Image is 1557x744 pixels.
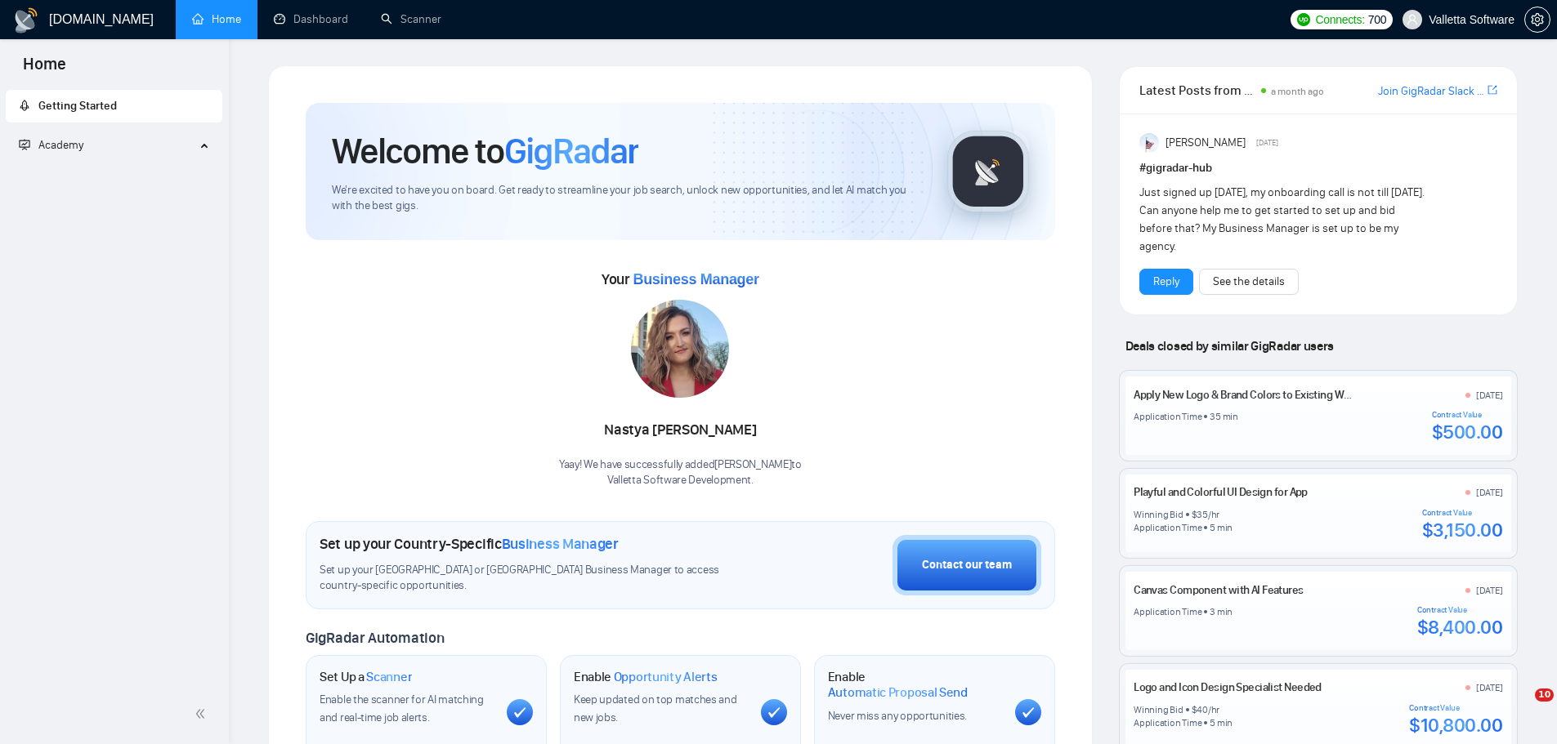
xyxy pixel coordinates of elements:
span: double-left [195,706,211,722]
span: [DATE] [1256,136,1278,150]
div: Contract Value [1409,703,1502,713]
span: Latest Posts from the GigRadar Community [1139,80,1256,100]
button: setting [1524,7,1550,33]
div: Yaay! We have successfully added [PERSON_NAME] to [559,457,802,488]
div: /hr [1208,508,1219,521]
a: Apply New Logo & Brand Colors to Existing Website (Interim Refresh for [DOMAIN_NAME]) [1134,388,1550,402]
p: Valletta Software Development . [559,473,802,488]
span: a month ago [1271,86,1324,97]
div: $8,400.00 [1417,615,1503,639]
div: $10,800.00 [1409,713,1502,737]
span: GigRadar Automation [306,629,444,647]
span: Home [10,52,79,87]
a: dashboardDashboard [274,12,348,26]
div: 35 [1197,508,1208,521]
div: Winning Bid [1134,703,1183,716]
button: See the details [1199,269,1299,295]
h1: # gigradar-hub [1139,159,1497,177]
div: [DATE] [1476,584,1503,597]
div: Application Time [1134,716,1201,729]
span: Academy [38,138,83,152]
a: Playful and Colorful UI Design for App [1134,485,1308,499]
div: 5 min [1210,521,1233,534]
div: Nastya [PERSON_NAME] [559,417,802,444]
div: Winning Bid [1134,508,1183,521]
span: Scanner [366,669,412,685]
img: upwork-logo.png [1297,13,1310,26]
div: 3 min [1210,605,1233,618]
div: 5 min [1210,716,1233,729]
span: Academy [19,138,83,152]
a: Join GigRadar Slack Community [1378,82,1484,100]
a: Canvas Component with AI Features [1134,583,1304,597]
div: [DATE] [1476,389,1503,402]
span: Automatic Proposal Send [828,684,968,701]
div: Contact our team [922,556,1012,574]
div: Application Time [1134,605,1201,618]
span: Set up your [GEOGRAPHIC_DATA] or [GEOGRAPHIC_DATA] Business Manager to access country-specific op... [320,563,753,594]
iframe: Intercom live chat [1501,688,1541,728]
div: Application Time [1134,521,1201,534]
span: Your [602,270,759,288]
img: gigradar-logo.png [947,131,1029,212]
div: $3,150.00 [1422,518,1503,542]
a: Logo and Icon Design Specialist Needed [1134,680,1322,694]
img: logo [13,7,39,33]
div: [DATE] [1476,681,1503,694]
div: [DATE] [1476,486,1503,499]
span: We're excited to have you on board. Get ready to streamline your job search, unlock new opportuni... [332,183,921,214]
span: user [1407,14,1418,25]
h1: Set Up a [320,669,412,685]
span: GigRadar [504,129,638,173]
h1: Enable [574,669,718,685]
span: Enable the scanner for AI matching and real-time job alerts. [320,693,484,724]
div: $ [1192,508,1197,521]
span: [PERSON_NAME] [1166,134,1246,152]
button: Contact our team [893,535,1041,595]
span: Connects: [1315,11,1364,29]
div: $500.00 [1432,420,1503,444]
a: searchScanner [381,12,441,26]
span: setting [1525,13,1550,26]
h1: Enable [828,669,1002,701]
div: 40 [1197,703,1208,716]
a: See the details [1213,273,1285,291]
div: Contract Value [1432,410,1503,420]
span: Business Manager [633,271,758,287]
h1: Set up your Country-Specific [320,535,619,553]
span: rocket [19,100,30,111]
a: Reply [1153,273,1179,291]
span: Deals closed by similar GigRadar users [1119,332,1340,360]
button: Reply [1139,269,1193,295]
div: Just signed up [DATE], my onboarding call is not till [DATE]. Can anyone help me to get started t... [1139,184,1426,256]
span: Keep updated on top matches and new jobs. [574,693,737,724]
a: setting [1524,13,1550,26]
img: 1686180585495-117.jpg [631,300,729,398]
div: Application Time [1134,410,1201,423]
h1: Welcome to [332,129,638,173]
div: 35 min [1210,410,1238,423]
div: Contract Value [1422,508,1503,518]
span: Getting Started [38,99,117,113]
div: /hr [1208,703,1219,716]
span: Never miss any opportunities. [828,709,967,723]
a: export [1488,82,1497,98]
span: Business Manager [502,535,619,553]
li: Getting Started [6,90,222,123]
span: Opportunity Alerts [614,669,718,685]
div: Contract Value [1417,605,1503,615]
div: $ [1192,703,1197,716]
img: Anisuzzaman Khan [1139,133,1159,153]
span: fund-projection-screen [19,139,30,150]
span: 700 [1368,11,1386,29]
span: 10 [1535,688,1554,702]
a: homeHome [192,12,241,26]
span: export [1488,83,1497,96]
